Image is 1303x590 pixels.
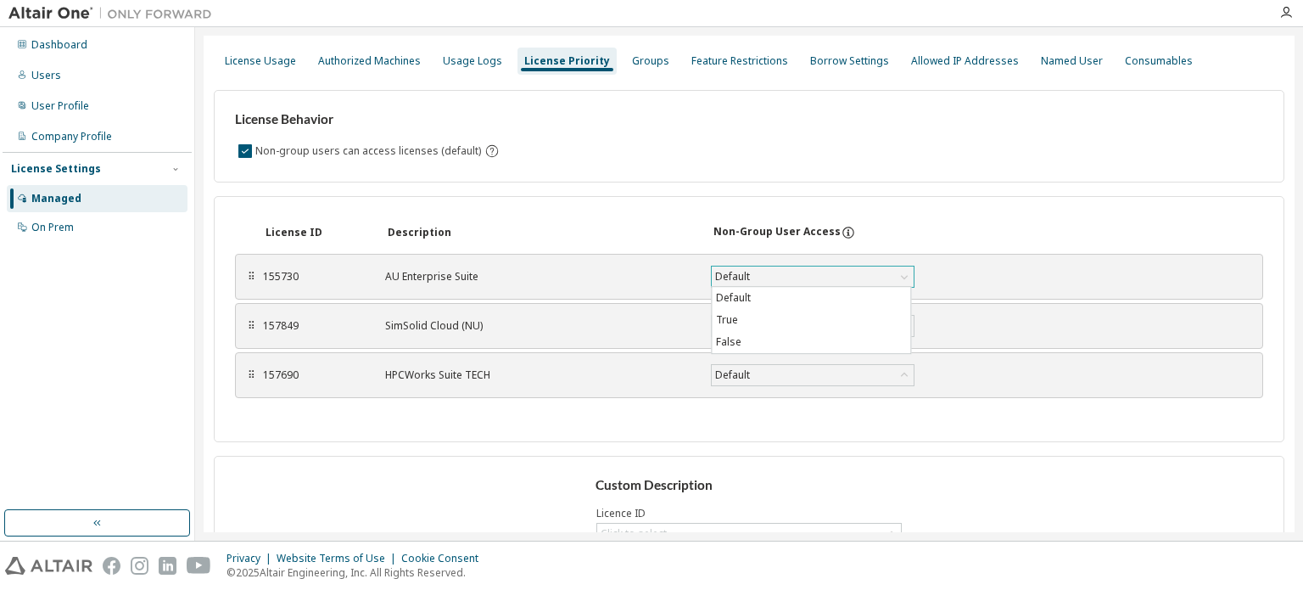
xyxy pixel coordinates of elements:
svg: By default any user not assigned to any group can access any license. Turn this setting off to di... [484,143,500,159]
div: 155730 [263,270,365,284]
div: Managed [31,192,81,205]
li: True [712,309,910,331]
div: Consumables [1125,54,1193,68]
div: Click to select [597,524,901,544]
img: youtube.svg [187,557,211,575]
div: Groups [632,54,669,68]
label: Licence ID [596,507,902,520]
div: 157690 [263,368,365,382]
div: Privacy [226,552,277,565]
div: Description [388,226,693,239]
div: ⠿ [246,270,256,284]
img: facebook.svg [103,557,120,575]
li: False [712,331,910,353]
div: Dashboard [31,38,87,52]
div: Default [713,267,752,286]
div: License ID [266,226,367,239]
img: Altair One [8,5,221,22]
div: 157849 [263,319,365,333]
h3: Custom Description [596,477,903,494]
label: Non-group users can access licenses (default) [255,141,484,161]
div: Company Profile [31,130,112,143]
img: linkedin.svg [159,557,176,575]
div: Default [712,267,914,287]
div: Cookie Consent [401,552,489,565]
div: Usage Logs [443,54,502,68]
div: Website Terms of Use [277,552,401,565]
div: HPCWorks Suite TECH [385,368,691,382]
div: Authorized Machines [318,54,421,68]
div: Default [712,365,914,385]
p: © 2025 Altair Engineering, Inc. All Rights Reserved. [226,565,489,580]
div: ⠿ [246,319,256,333]
div: ⠿ [246,368,256,382]
div: SimSolid Cloud (NU) [385,319,691,333]
div: User Profile [31,99,89,113]
div: Users [31,69,61,82]
div: Default [713,366,752,385]
img: altair_logo.svg [5,557,92,575]
img: instagram.svg [131,557,148,575]
div: AU Enterprise Suite [385,270,691,284]
div: Named User [1041,54,1103,68]
div: Allowed IP Addresses [911,54,1019,68]
div: Click to select [601,527,667,541]
div: License Settings [11,162,101,176]
div: Non-Group User Access [713,225,841,240]
h3: License Behavior [235,111,497,128]
div: On Prem [31,221,74,234]
div: Borrow Settings [810,54,889,68]
div: Feature Restrictions [691,54,788,68]
div: License Usage [225,54,296,68]
div: License Priority [524,54,610,68]
li: Default [712,287,910,309]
